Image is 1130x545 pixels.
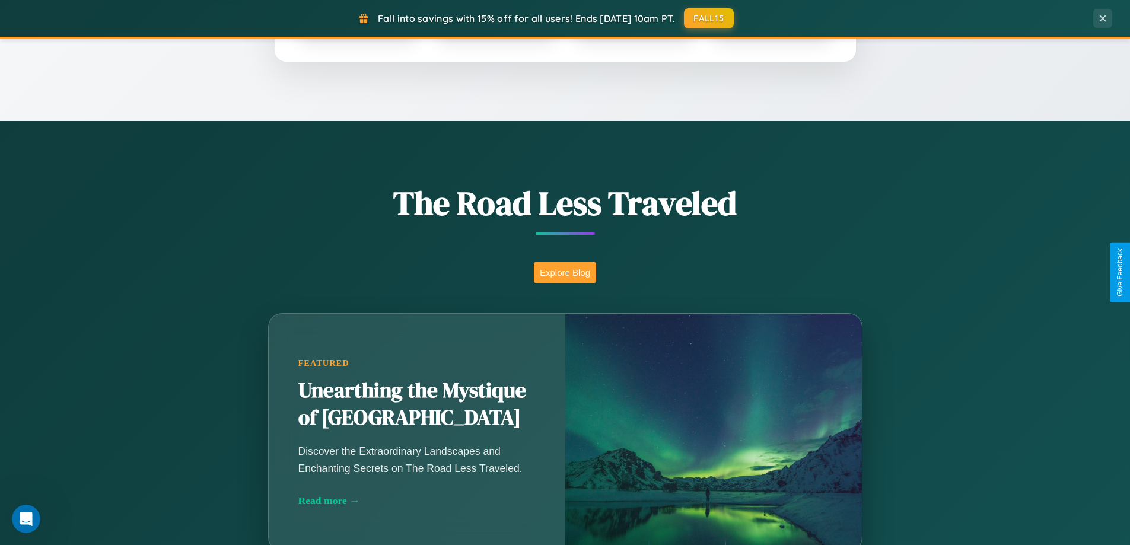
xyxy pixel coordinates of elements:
h2: Unearthing the Mystique of [GEOGRAPHIC_DATA] [298,377,536,432]
button: Explore Blog [534,262,596,283]
p: Discover the Extraordinary Landscapes and Enchanting Secrets on The Road Less Traveled. [298,443,536,476]
iframe: Intercom live chat [12,505,40,533]
div: Give Feedback [1116,248,1124,297]
div: Read more → [298,495,536,507]
div: Featured [298,358,536,368]
button: FALL15 [684,8,734,28]
span: Fall into savings with 15% off for all users! Ends [DATE] 10am PT. [378,12,675,24]
h1: The Road Less Traveled [209,180,921,226]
